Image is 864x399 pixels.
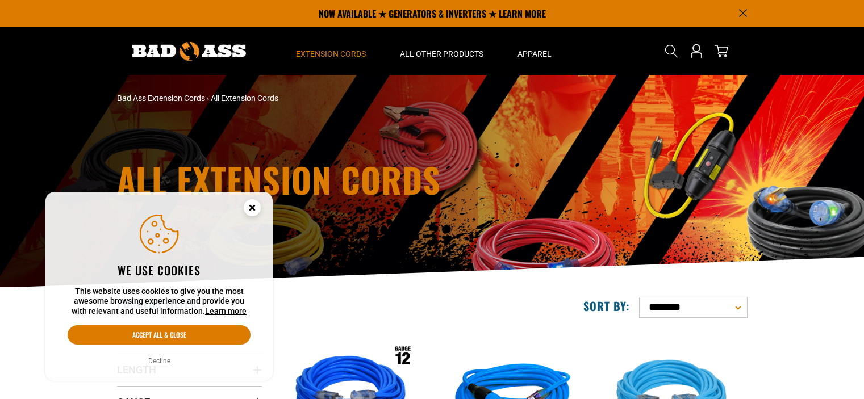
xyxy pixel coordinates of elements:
button: Decline [145,355,174,367]
span: All Extension Cords [211,94,278,103]
h1: All Extension Cords [117,162,532,196]
nav: breadcrumbs [117,93,532,104]
summary: Extension Cords [279,27,383,75]
summary: All Other Products [383,27,500,75]
summary: Search [662,42,681,60]
label: Sort by: [583,299,630,313]
summary: Apparel [500,27,569,75]
h2: We use cookies [68,263,251,278]
a: Bad Ass Extension Cords [117,94,205,103]
aside: Cookie Consent [45,192,273,381]
img: Bad Ass Extension Cords [132,42,246,61]
span: Apparel [517,49,552,59]
button: Accept all & close [68,325,251,345]
span: Extension Cords [296,49,366,59]
a: Learn more [205,306,247,316]
p: This website uses cookies to give you the most awesome browsing experience and provide you with r... [68,287,251,317]
span: All Other Products [400,49,483,59]
span: › [207,94,209,103]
